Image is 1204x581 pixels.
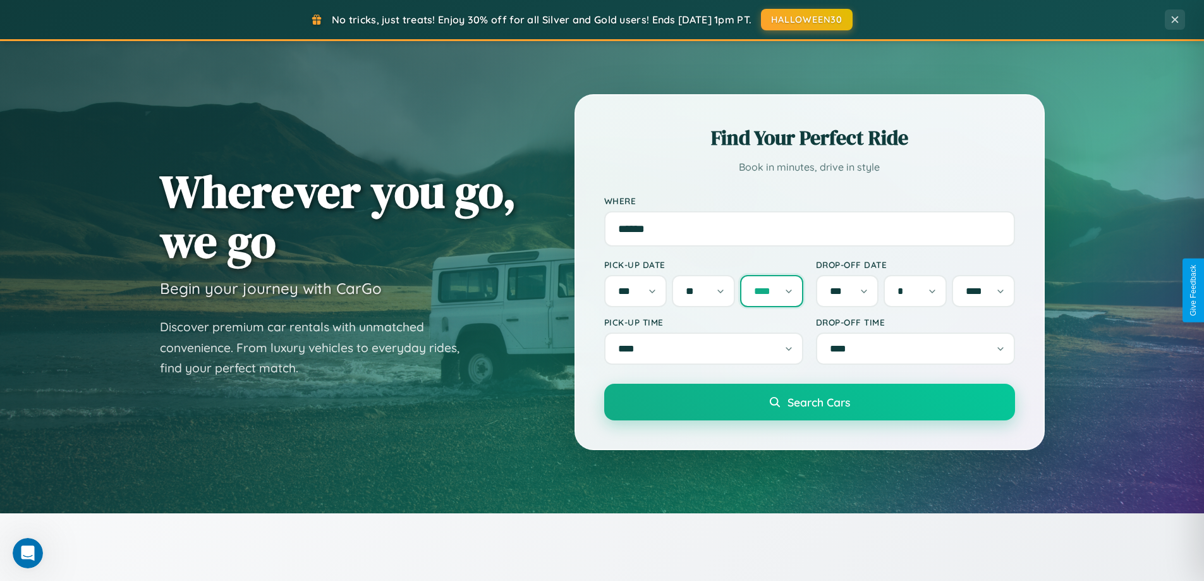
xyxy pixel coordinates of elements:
[1189,265,1198,316] div: Give Feedback
[816,317,1015,327] label: Drop-off Time
[787,395,850,409] span: Search Cars
[604,384,1015,420] button: Search Cars
[332,13,751,26] span: No tricks, just treats! Enjoy 30% off for all Silver and Gold users! Ends [DATE] 1pm PT.
[160,317,476,379] p: Discover premium car rentals with unmatched convenience. From luxury vehicles to everyday rides, ...
[604,158,1015,176] p: Book in minutes, drive in style
[13,538,43,568] iframe: Intercom live chat
[160,279,382,298] h3: Begin your journey with CarGo
[604,259,803,270] label: Pick-up Date
[761,9,853,30] button: HALLOWEEN30
[604,195,1015,206] label: Where
[604,124,1015,152] h2: Find Your Perfect Ride
[160,166,516,266] h1: Wherever you go, we go
[816,259,1015,270] label: Drop-off Date
[604,317,803,327] label: Pick-up Time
